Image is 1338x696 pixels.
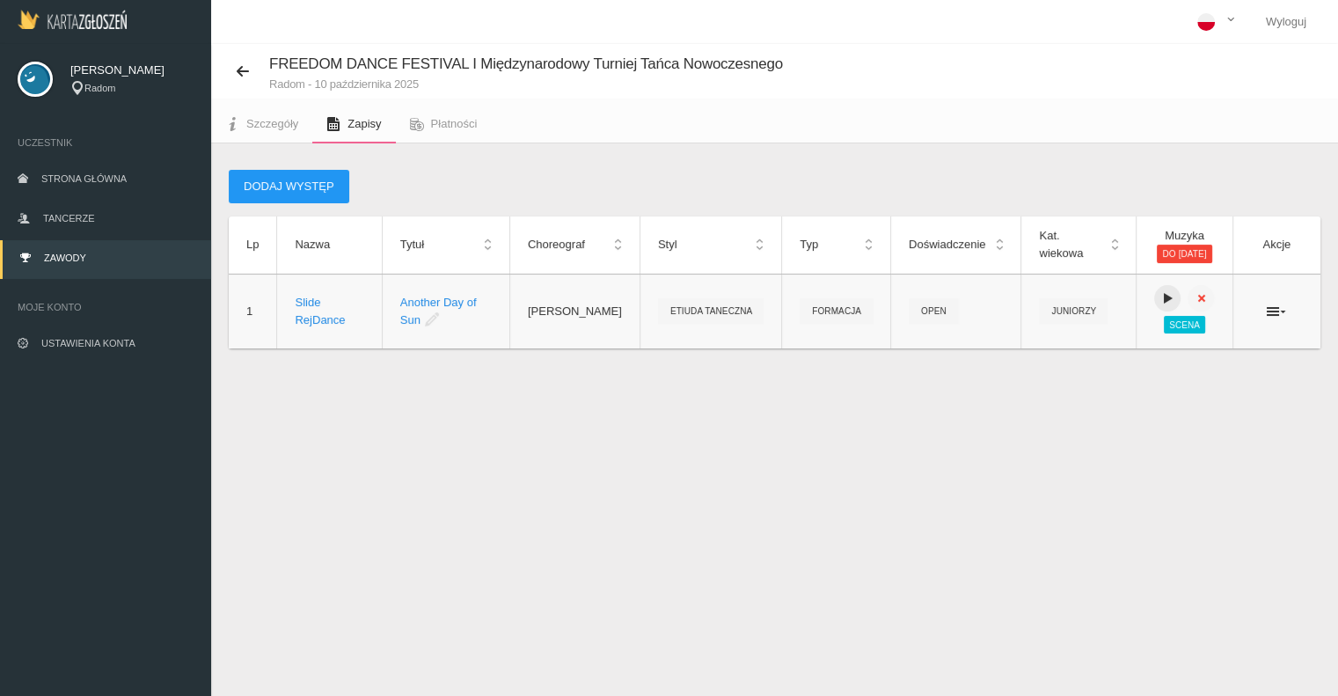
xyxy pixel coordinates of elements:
[18,62,53,97] img: svg
[382,216,509,274] th: Tytuł
[41,338,135,348] span: Ustawienia konta
[44,253,86,263] span: Zawody
[1021,216,1137,274] th: Kat. wiekowa
[70,62,194,79] span: [PERSON_NAME]
[229,170,349,203] button: Dodaj występ
[43,213,94,223] span: Tancerze
[658,298,764,324] span: Etiuda Taneczna
[18,298,194,316] span: Moje konto
[509,274,640,348] td: [PERSON_NAME]
[295,294,363,329] div: Slide RejDance
[891,216,1021,274] th: Doświadczenie
[246,117,298,130] span: Szczegóły
[269,78,783,90] small: Radom - 10 października 2025
[1164,316,1205,333] span: Scena
[70,81,194,96] div: Radom
[800,298,873,324] span: Formacja
[640,216,781,274] th: Styl
[229,274,277,348] td: 1
[18,10,127,29] img: Logo
[41,173,127,184] span: Strona główna
[211,105,312,143] a: Szczegóły
[782,216,891,274] th: Typ
[277,216,382,274] th: Nazwa
[229,216,277,274] th: Lp
[312,105,395,143] a: Zapisy
[269,55,783,72] span: FREEDOM DANCE FESTIVAL I Międzynarodowy Turniej Tańca Nowoczesnego
[1232,216,1320,274] th: Akcje
[1157,245,1211,262] span: do [DATE]
[509,216,640,274] th: Choreograf
[909,298,958,324] span: Open
[396,105,492,143] a: Płatności
[431,117,478,130] span: Płatności
[1137,216,1232,274] th: Muzyka
[400,296,477,326] a: Another Day of Sun
[1039,298,1108,324] span: Juniorzy
[347,117,381,130] span: Zapisy
[18,134,194,151] span: Uczestnik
